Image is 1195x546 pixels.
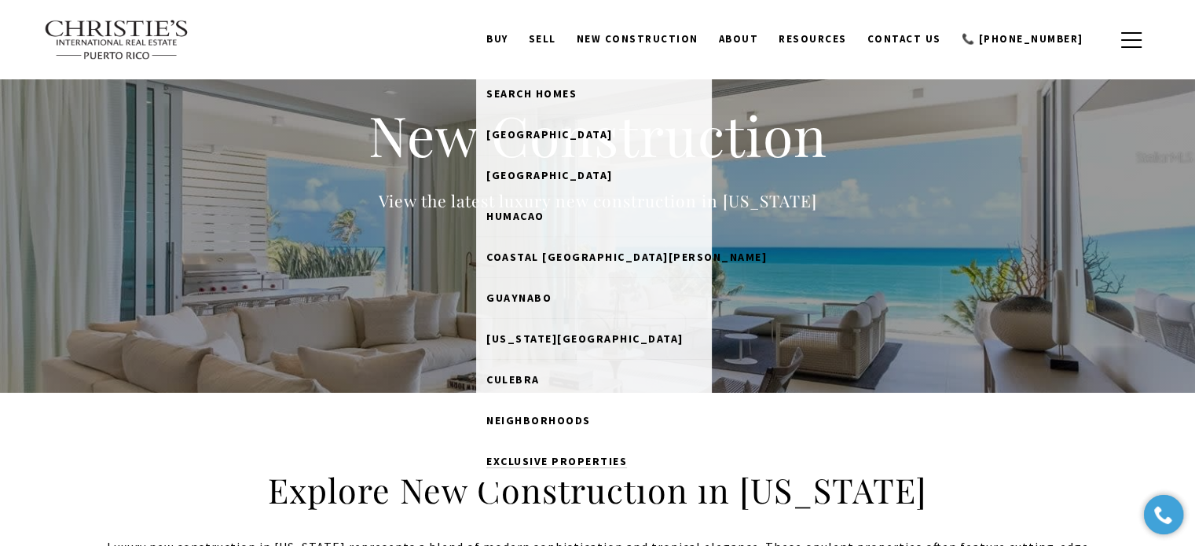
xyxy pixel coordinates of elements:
span: Humacao [486,209,544,223]
span: Exclusive Properties [486,454,627,468]
p: View the latest luxury new construction in [US_STATE] [284,188,912,214]
a: call 9393373000 [951,24,1094,54]
a: [GEOGRAPHIC_DATA] [476,114,712,155]
a: Search Homes [476,73,712,114]
span: Neighborhoods [486,413,591,427]
a: Resources [768,24,857,54]
a: Guaynabo [476,277,712,318]
a: [US_STATE][GEOGRAPHIC_DATA] [476,318,712,359]
span: [GEOGRAPHIC_DATA] [486,127,613,141]
span: Contact Us [867,32,941,46]
span: 📞 [PHONE_NUMBER] [962,32,1083,46]
a: Exclusive Properties [476,441,712,482]
span: Coastal [GEOGRAPHIC_DATA][PERSON_NAME] [486,250,767,264]
img: Christie's International Real Estate text transparent background [44,20,190,60]
a: New Construction [566,24,709,54]
span: Culebra [486,372,540,387]
a: BUY [476,24,519,54]
a: Humacao [476,196,712,236]
a: Neighborhoods [476,400,712,441]
a: Culebra [476,359,712,400]
span: Guaynabo [486,291,552,305]
a: [GEOGRAPHIC_DATA] [476,155,712,196]
h2: Explore New Construction in [US_STATE] [260,468,936,512]
span: [US_STATE][GEOGRAPHIC_DATA] [486,332,684,346]
a: About [709,24,769,54]
h1: New Construction [284,101,912,170]
a: SELL [519,24,566,54]
a: Coastal [GEOGRAPHIC_DATA][PERSON_NAME] [476,236,712,277]
span: Search Homes [486,86,577,101]
span: [GEOGRAPHIC_DATA] [486,168,613,182]
span: New Construction [577,32,698,46]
